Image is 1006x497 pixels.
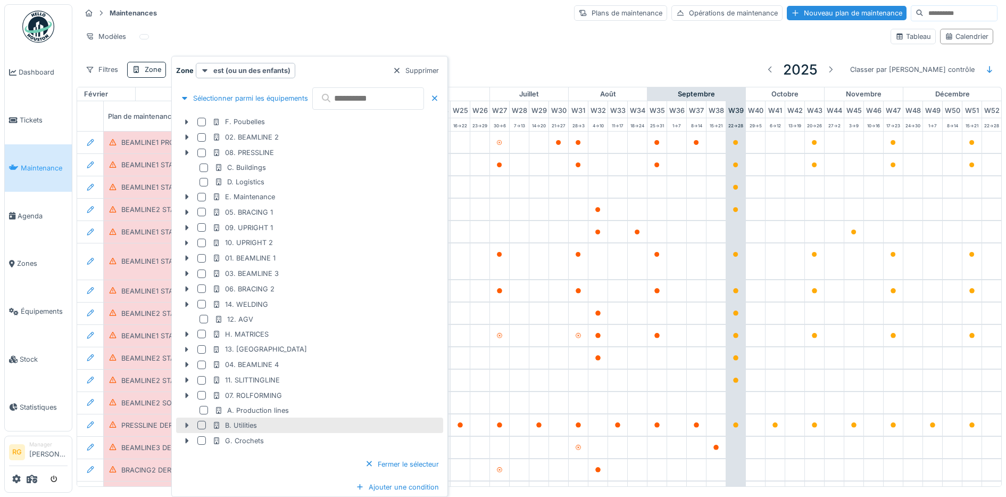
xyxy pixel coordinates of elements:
div: BEAMLINE2 SOUDURE STATION1 POH TRIMESTRIEL [121,398,292,408]
div: W 49 [923,101,942,118]
div: W 42 [785,101,804,118]
div: février [57,87,135,101]
div: H. MATRICES [212,329,269,339]
div: mars [136,87,234,101]
div: Manager [29,441,68,449]
div: 27 -> 2 [825,118,844,131]
div: 09. UPRIGHT 1 [212,223,273,233]
div: 21 -> 27 [549,118,568,131]
div: 04. BEAMLINE 4 [212,360,279,370]
span: Statistiques [20,402,68,412]
div: BEAMLINE2 STATION1 POH MENSUEL [121,308,246,319]
div: août [569,87,647,101]
div: W 50 [943,101,962,118]
div: B. Utilities [212,420,257,430]
div: W 38 [706,101,726,118]
div: Opérations de maintenance [671,5,783,21]
h3: 2025 [783,61,818,78]
div: 1 -> 7 [667,118,686,131]
div: W 35 [647,101,667,118]
div: W 28 [510,101,529,118]
div: 11 -> 17 [608,118,627,131]
div: Sélectionner parmi les équipements [176,91,312,105]
div: W 36 [667,101,686,118]
div: 4 -> 10 [588,118,608,131]
div: W 46 [864,101,883,118]
div: W 52 [982,101,1001,118]
div: BEAMLINE1 STATION7 POH TRIMESTRIEL [121,182,255,192]
div: 13. [GEOGRAPHIC_DATA] [212,344,307,354]
div: 05. BRACING 1 [212,207,273,217]
span: Maintenance [21,163,68,173]
div: Calendrier [945,31,988,42]
div: Tableau [895,31,931,42]
div: Plan de maintenance [104,101,210,131]
div: 13 -> 19 [785,118,804,131]
div: 24 -> 30 [903,118,922,131]
div: 03. BEAMLINE 3 [212,268,279,279]
div: septembre [647,87,745,101]
div: 29 -> 5 [746,118,765,131]
div: 25 -> 31 [647,118,667,131]
img: Badge_color-CXgf-gQk.svg [22,11,54,43]
div: BEAMLINE1 PROFILEUSE POH MENSUEL [121,137,255,148]
div: 10 -> 16 [864,118,883,131]
div: 22 -> 28 [726,118,745,131]
span: Dashboard [19,67,68,77]
div: octobre [746,87,824,101]
div: F. Poubelles [212,117,265,127]
div: W 31 [569,101,588,118]
div: 30 -> 6 [490,118,509,131]
span: Zones [17,258,68,268]
div: W 43 [805,101,824,118]
li: [PERSON_NAME] [29,441,68,463]
div: Fermer le sélecteur [361,457,443,471]
div: W 33 [608,101,627,118]
div: BEAMLINE2 STATION4 POH MENSUEL [121,376,248,386]
div: 28 -> 3 [569,118,588,131]
div: BEAMLINE1 STATION5 POH MENSUEL [121,286,246,296]
div: 14. WELDING [212,299,268,309]
div: Modèles [81,29,131,44]
div: 6 -> 12 [766,118,785,131]
div: W 25 [451,101,470,118]
div: BEAMLINE3 DECROCHAGE STATION5 POH TRIMESTRIEL [121,443,307,453]
li: RG [9,444,25,460]
div: BEAMLINE1 STATION4 POH TRIMESTRIEL [121,227,256,237]
div: BEAMLINE1 STATION5 POH MENSUEL [121,256,246,266]
div: 15 -> 21 [706,118,726,131]
div: Zone [145,64,161,75]
div: 07. ROLFORMING [212,390,282,401]
div: W 30 [549,101,568,118]
strong: Maintenances [105,8,161,18]
div: 17 -> 23 [884,118,903,131]
div: W 27 [490,101,509,118]
div: C. Buildings [214,162,266,173]
div: 1 -> 7 [923,118,942,131]
div: 01. BEAMLINE 1 [212,253,276,263]
div: 02. BEAMLINE 2 [212,132,279,142]
span: Équipements [21,306,68,316]
div: 06. BRACING 2 [212,284,275,294]
div: Classer par [PERSON_NAME] contrôle [845,62,979,77]
div: Filtres [81,62,123,77]
div: 23 -> 29 [470,118,489,131]
div: Supprimer [388,63,443,78]
div: BEAMLINE1 STATION3 POH MENSUEL [121,160,246,170]
div: W 32 [588,101,608,118]
div: G. Crochets [212,436,264,446]
div: 18 -> 24 [628,118,647,131]
div: BEAMLINE2 STATION2 POH MENSUEL [121,205,248,215]
div: 20 -> 26 [805,118,824,131]
div: Nouveau plan de maintenance [787,6,907,20]
div: 8 -> 14 [943,118,962,131]
div: W 48 [903,101,922,118]
div: A. Production lines [214,405,289,415]
div: D. Logistics [214,177,264,187]
div: W 39 [726,101,745,118]
div: W 26 [470,101,489,118]
div: 22 -> 28 [982,118,1001,131]
div: W 37 [687,101,706,118]
div: 11. SLITTINGLINE [212,375,280,385]
div: W 45 [844,101,863,118]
